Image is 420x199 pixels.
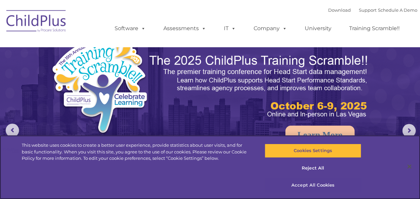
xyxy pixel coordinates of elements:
a: Software [108,22,152,35]
a: Download [328,7,351,13]
font: | [328,7,417,13]
a: Company [247,22,294,35]
button: Close [402,159,417,174]
a: University [298,22,338,35]
button: Cookies Settings [265,144,361,158]
button: Accept All Cookies [265,178,361,192]
a: IT [217,22,243,35]
a: Learn More [285,126,355,144]
a: Support [359,7,377,13]
div: This website uses cookies to create a better user experience, provide statistics about user visit... [22,142,252,162]
a: Schedule A Demo [378,7,417,13]
a: Training Scramble!! [342,22,406,35]
a: Assessments [157,22,213,35]
span: Phone number [93,72,121,77]
img: ChildPlus by Procare Solutions [3,5,70,39]
span: Last name [93,44,113,49]
button: Reject All [265,161,361,175]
